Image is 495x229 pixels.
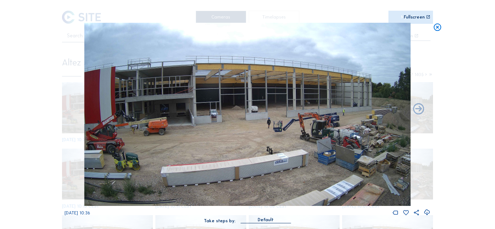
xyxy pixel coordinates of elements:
div: Fullscreen [404,15,425,20]
div: Default [241,217,291,223]
div: Default [258,217,274,223]
div: Take steps by: [204,219,236,223]
i: Back [412,103,426,116]
img: Image [84,23,411,206]
span: [DATE] 10:36 [65,210,90,215]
